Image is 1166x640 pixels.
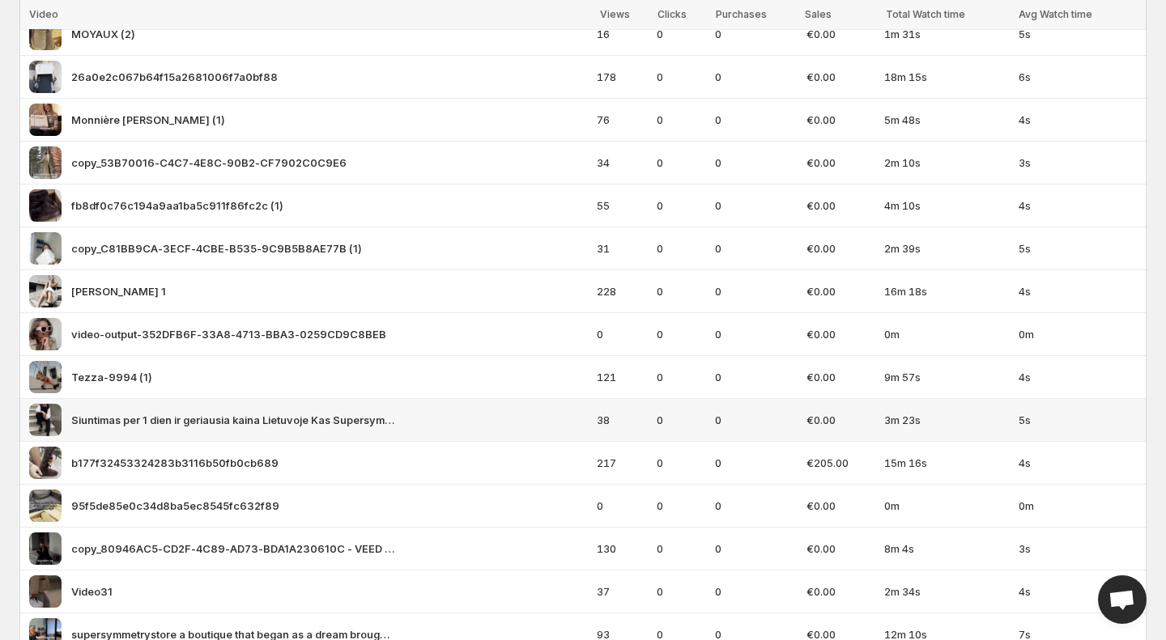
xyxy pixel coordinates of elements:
[657,8,687,20] span: Clicks
[657,455,705,471] span: 0
[715,583,797,600] span: 0
[597,197,647,214] span: 55
[1019,498,1137,514] span: 0m
[597,498,647,514] span: 0
[1019,369,1137,385] span: 4s
[806,498,874,514] span: €0.00
[29,146,62,179] img: copy_53B70016-C4C7-4E8C-90B2-CF7902C0C9E6
[1019,112,1137,128] span: 4s
[597,26,647,42] span: 16
[71,369,152,385] span: Tezza-9994 (1)
[597,283,647,299] span: 228
[29,189,62,222] img: fb8df0c76c194a9aa1ba5c911f86fc2c (1)
[29,361,62,393] img: Tezza-9994 (1)
[29,275,62,307] img: Labenne 1
[597,69,647,85] span: 178
[71,498,279,514] span: 95f5de85e0c34d8ba5ec8545fc632f89
[806,583,874,600] span: €0.00
[715,540,797,557] span: 0
[29,447,62,479] img: b177f32453324283b3116b50fb0cb689
[715,412,797,428] span: 0
[29,232,62,265] img: copy_C81BB9CA-3ECF-4CBE-B535-9C9B5B8AE77B (1)
[806,412,874,428] span: €0.00
[1019,455,1137,471] span: 4s
[71,240,362,256] span: copy_C81BB9CA-3ECF-4CBE-B535-9C9B5B8AE77B (1)
[715,197,797,214] span: 0
[806,112,874,128] span: €0.00
[1019,540,1137,557] span: 3s
[806,197,874,214] span: €0.00
[884,326,1009,342] span: 0m
[657,583,705,600] span: 0
[29,18,62,50] img: MOYAUX (2)
[597,583,647,600] span: 37
[29,490,62,522] img: 95f5de85e0c34d8ba5ec8545fc632f89
[715,155,797,171] span: 0
[806,369,874,385] span: €0.00
[29,532,62,565] img: copy_80946AC5-CD2F-4C89-AD73-BDA1A230610C - VEED Export (1)
[715,455,797,471] span: 0
[597,112,647,128] span: 76
[884,240,1009,256] span: 2m 39s
[805,8,832,20] span: Sales
[71,540,395,557] span: copy_80946AC5-CD2F-4C89-AD73-BDA1A230610C - VEED Export (1)
[886,8,965,20] span: Total Watch time
[884,69,1009,85] span: 18m 15s
[715,69,797,85] span: 0
[597,455,647,471] span: 217
[884,112,1009,128] span: 5m 48s
[597,369,647,385] span: 121
[597,540,647,557] span: 130
[1019,155,1137,171] span: 3s
[806,455,874,471] span: €205.00
[884,583,1009,600] span: 2m 34s
[1019,69,1137,85] span: 6s
[71,155,347,171] span: copy_53B70016-C4C7-4E8C-90B2-CF7902C0C9E6
[1019,197,1137,214] span: 4s
[657,155,705,171] span: 0
[71,26,135,42] span: MOYAUX (2)
[806,26,874,42] span: €0.00
[1019,412,1137,428] span: 5s
[29,318,62,350] img: video-output-352DFB6F-33A8-4713-BBA3-0259CD9C8BEB
[806,240,874,256] span: €0.00
[597,155,647,171] span: 34
[29,104,62,136] img: Monnière stiefel (1)
[597,412,647,428] span: 38
[884,455,1009,471] span: 15m 16s
[715,498,797,514] span: 0
[71,455,279,471] span: b177f32453324283b3116b50fb0cb689
[884,369,1009,385] span: 9m 57s
[29,404,62,436] img: Siuntimas per 1 dien ir geriausia kaina Lietuvoje Kas Supersymmetry
[884,26,1009,42] span: 1m 31s
[715,326,797,342] span: 0
[1019,8,1092,20] span: Avg Watch time
[1019,240,1137,256] span: 5s
[657,69,705,85] span: 0
[884,498,1009,514] span: 0m
[884,540,1009,557] span: 8m 4s
[715,283,797,299] span: 0
[657,283,705,299] span: 0
[657,326,705,342] span: 0
[29,575,62,608] img: Video31
[71,283,166,299] span: [PERSON_NAME] 1
[597,326,647,342] span: 0
[1098,575,1147,624] div: Open chat
[657,498,705,514] span: 0
[884,155,1009,171] span: 2m 10s
[884,283,1009,299] span: 16m 18s
[29,61,62,93] img: 26a0e2c067b64f15a2681006f7a0bf88
[715,26,797,42] span: 0
[1019,283,1137,299] span: 4s
[884,412,1009,428] span: 3m 23s
[657,26,705,42] span: 0
[1019,583,1137,600] span: 4s
[1019,26,1137,42] span: 5s
[600,8,630,20] span: Views
[884,197,1009,214] span: 4m 10s
[806,540,874,557] span: €0.00
[715,112,797,128] span: 0
[71,69,278,85] span: 26a0e2c067b64f15a2681006f7a0bf88
[657,197,705,214] span: 0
